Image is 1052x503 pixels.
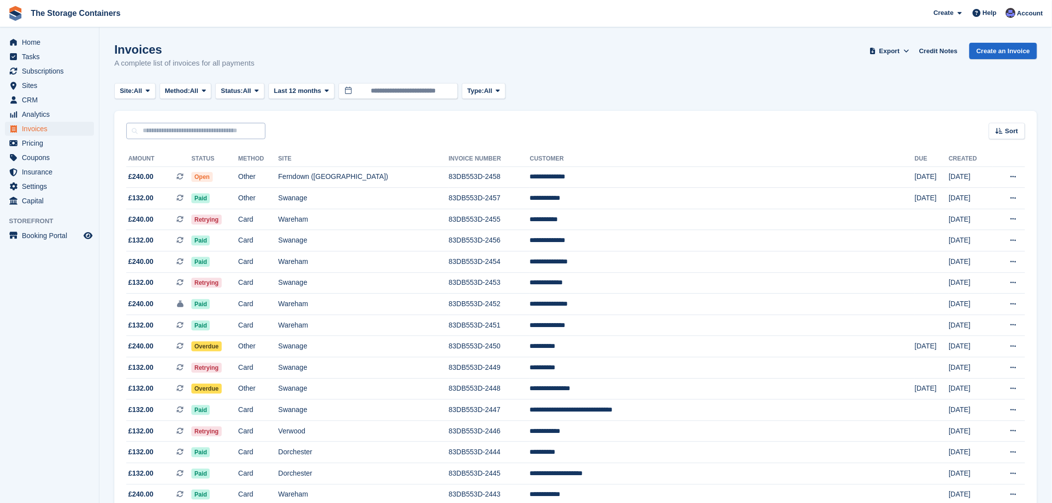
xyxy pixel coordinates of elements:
[238,463,278,485] td: Card
[128,383,154,394] span: £132.00
[467,86,484,96] span: Type:
[9,216,99,226] span: Storefront
[22,64,82,78] span: Subscriptions
[243,86,252,96] span: All
[949,294,993,315] td: [DATE]
[278,209,449,230] td: Wareham
[128,341,154,351] span: £240.00
[949,336,993,357] td: [DATE]
[449,272,530,294] td: 83DB553D-2453
[278,188,449,209] td: Swanage
[868,43,911,59] button: Export
[238,420,278,442] td: Card
[278,442,449,463] td: Dorchester
[5,151,94,165] a: menu
[934,8,954,18] span: Create
[1005,126,1018,136] span: Sort
[278,463,449,485] td: Dorchester
[22,136,82,150] span: Pricing
[462,83,506,99] button: Type: All
[238,400,278,421] td: Card
[128,235,154,246] span: £132.00
[915,336,949,357] td: [DATE]
[22,35,82,49] span: Home
[238,315,278,336] td: Card
[191,447,210,457] span: Paid
[191,278,222,288] span: Retrying
[191,363,222,373] span: Retrying
[128,214,154,225] span: £240.00
[484,86,493,96] span: All
[120,86,134,96] span: Site:
[949,315,993,336] td: [DATE]
[114,43,255,56] h1: Invoices
[128,193,154,203] span: £132.00
[949,357,993,379] td: [DATE]
[949,272,993,294] td: [DATE]
[449,209,530,230] td: 83DB553D-2455
[128,171,154,182] span: £240.00
[449,151,530,167] th: Invoice Number
[8,6,23,21] img: stora-icon-8386f47178a22dfd0bd8f6a31ec36ba5ce8667c1dd55bd0f319d3a0aa187defe.svg
[5,165,94,179] a: menu
[128,468,154,479] span: £132.00
[449,294,530,315] td: 83DB553D-2452
[278,151,449,167] th: Site
[191,426,222,436] span: Retrying
[191,299,210,309] span: Paid
[915,188,949,209] td: [DATE]
[160,83,212,99] button: Method: All
[238,251,278,273] td: Card
[22,50,82,64] span: Tasks
[449,378,530,400] td: 83DB553D-2448
[165,86,190,96] span: Method:
[126,151,191,167] th: Amount
[449,336,530,357] td: 83DB553D-2450
[5,107,94,121] a: menu
[238,230,278,251] td: Card
[22,107,82,121] span: Analytics
[278,400,449,421] td: Swanage
[128,277,154,288] span: £132.00
[278,420,449,442] td: Verwood
[128,426,154,436] span: £132.00
[128,256,154,267] span: £240.00
[530,151,915,167] th: Customer
[5,122,94,136] a: menu
[915,167,949,188] td: [DATE]
[128,447,154,457] span: £132.00
[449,463,530,485] td: 83DB553D-2445
[274,86,321,96] span: Last 12 months
[949,209,993,230] td: [DATE]
[5,179,94,193] a: menu
[22,229,82,243] span: Booking Portal
[238,442,278,463] td: Card
[114,58,255,69] p: A complete list of invoices for all payments
[128,299,154,309] span: £240.00
[238,378,278,400] td: Other
[191,172,213,182] span: Open
[278,294,449,315] td: Wareham
[278,272,449,294] td: Swanage
[449,400,530,421] td: 83DB553D-2447
[949,188,993,209] td: [DATE]
[191,490,210,500] span: Paid
[191,215,222,225] span: Retrying
[238,294,278,315] td: Card
[5,194,94,208] a: menu
[949,230,993,251] td: [DATE]
[5,35,94,49] a: menu
[1017,8,1043,18] span: Account
[128,320,154,331] span: £132.00
[190,86,198,96] span: All
[1006,8,1016,18] img: Dan Excell
[278,230,449,251] td: Swanage
[278,251,449,273] td: Wareham
[191,341,222,351] span: Overdue
[449,251,530,273] td: 83DB553D-2454
[27,5,124,21] a: The Storage Containers
[5,136,94,150] a: menu
[278,315,449,336] td: Wareham
[215,83,264,99] button: Status: All
[238,167,278,188] td: Other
